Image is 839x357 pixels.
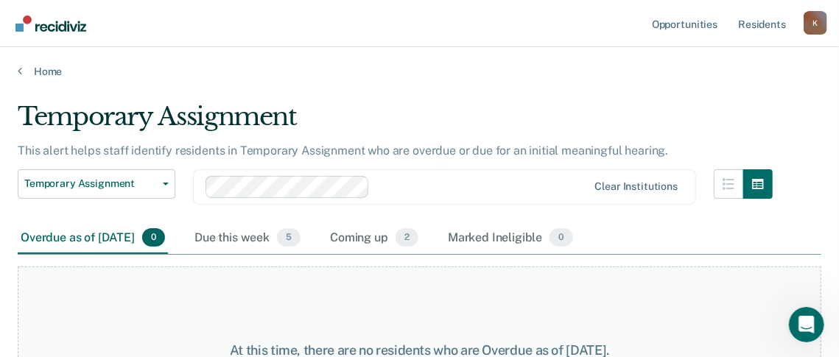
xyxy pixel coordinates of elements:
div: Clear institutions [595,180,678,193]
a: Home [18,65,821,78]
button: Temporary Assignment [18,169,175,199]
span: 0 [550,228,572,247]
div: Overdue as of [DATE]0 [18,222,168,255]
div: Coming up2 [327,222,421,255]
span: 0 [142,228,165,247]
div: Marked Ineligible0 [445,222,576,255]
img: Recidiviz [15,15,86,32]
p: This alert helps staff identify residents in Temporary Assignment who are overdue or due for an i... [18,144,668,158]
span: Temporary Assignment [24,177,157,190]
div: Temporary Assignment [18,102,773,144]
iframe: Intercom live chat [789,307,824,342]
div: Due this week5 [192,222,303,255]
span: 5 [277,228,301,247]
div: K [804,11,827,35]
span: 2 [396,228,418,247]
button: Profile dropdown button [804,11,827,35]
